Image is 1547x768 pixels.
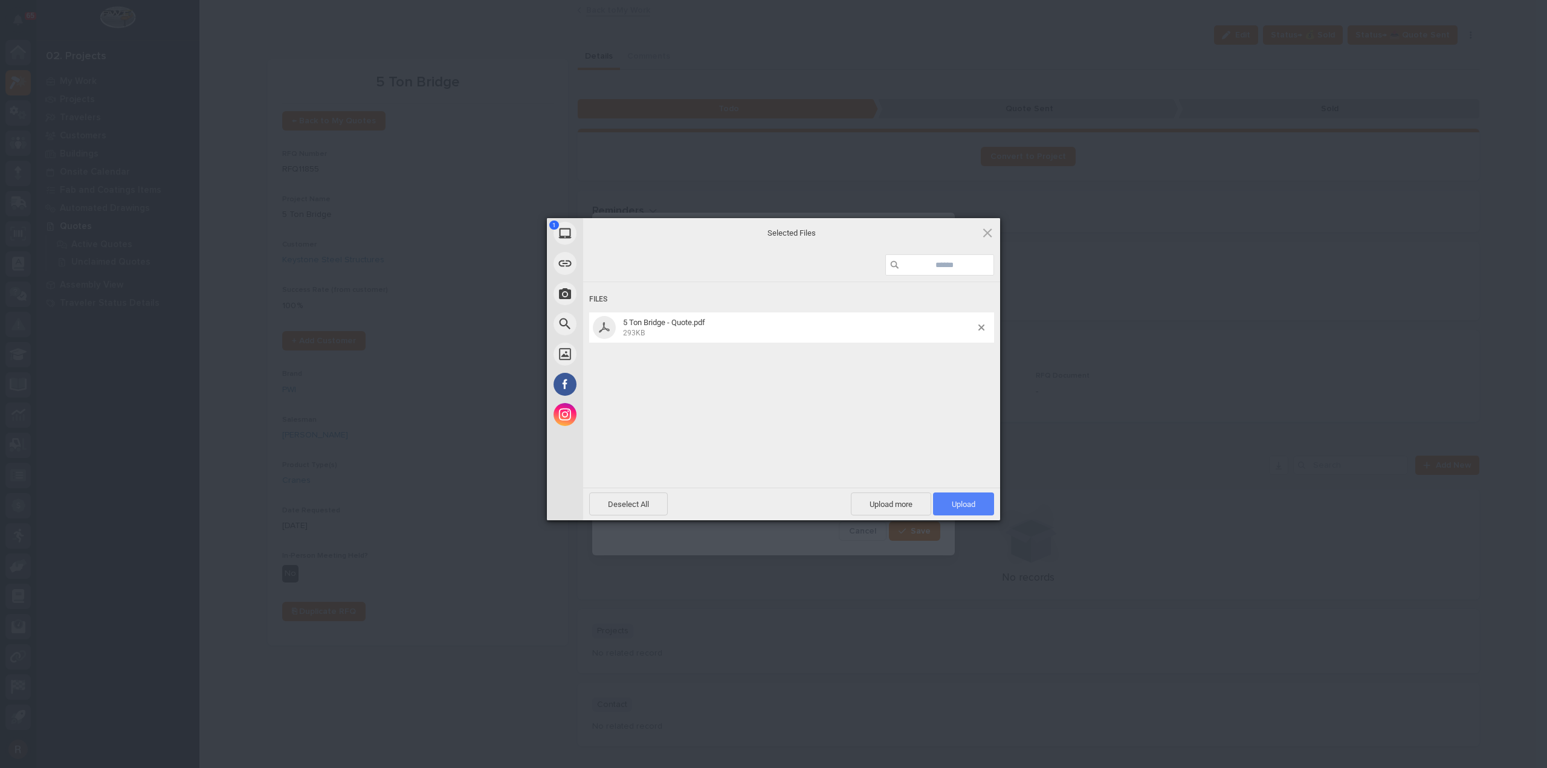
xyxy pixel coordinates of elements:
div: Web Search [547,309,692,339]
span: 5 Ton Bridge - Quote.pdf [623,318,705,327]
div: Facebook [547,369,692,399]
div: Files [589,288,994,311]
div: Unsplash [547,339,692,369]
span: 1 [549,221,559,230]
span: 5 Ton Bridge - Quote.pdf [619,318,978,338]
span: Click here or hit ESC to close picker [981,226,994,239]
div: Instagram [547,399,692,430]
div: My Device [547,218,692,248]
div: Take Photo [547,279,692,309]
span: Upload [933,492,994,515]
div: Link (URL) [547,248,692,279]
span: Deselect All [589,492,668,515]
span: Selected Files [671,227,912,238]
span: Upload [952,500,975,509]
span: 293KB [623,329,645,337]
span: Upload more [851,492,931,515]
